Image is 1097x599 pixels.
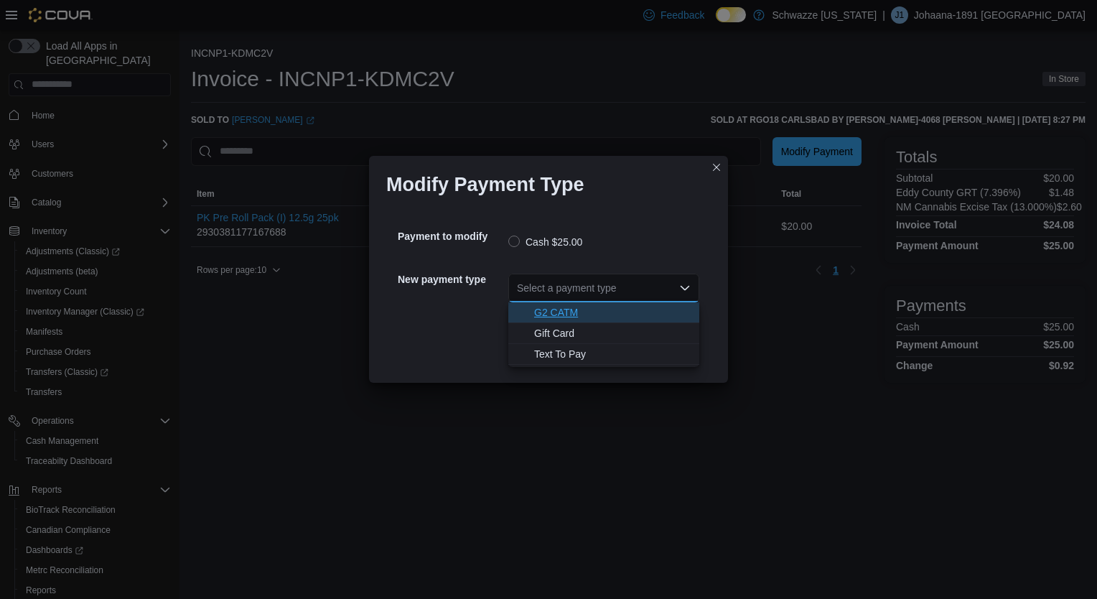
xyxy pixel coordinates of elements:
[398,265,505,294] h5: New payment type
[398,222,505,251] h5: Payment to modify
[508,344,699,365] button: Text To Pay
[517,279,518,297] input: Accessible screen reader label
[679,282,691,294] button: Close list of options
[534,347,691,361] span: Text To Pay
[508,302,699,323] button: G2 CATM
[534,326,691,340] span: Gift Card
[534,305,691,320] span: G2 CATM
[386,173,584,196] h1: Modify Payment Type
[508,323,699,344] button: Gift Card
[708,159,725,176] button: Closes this modal window
[508,302,699,365] div: Choose from the following options
[508,233,582,251] label: Cash $25.00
